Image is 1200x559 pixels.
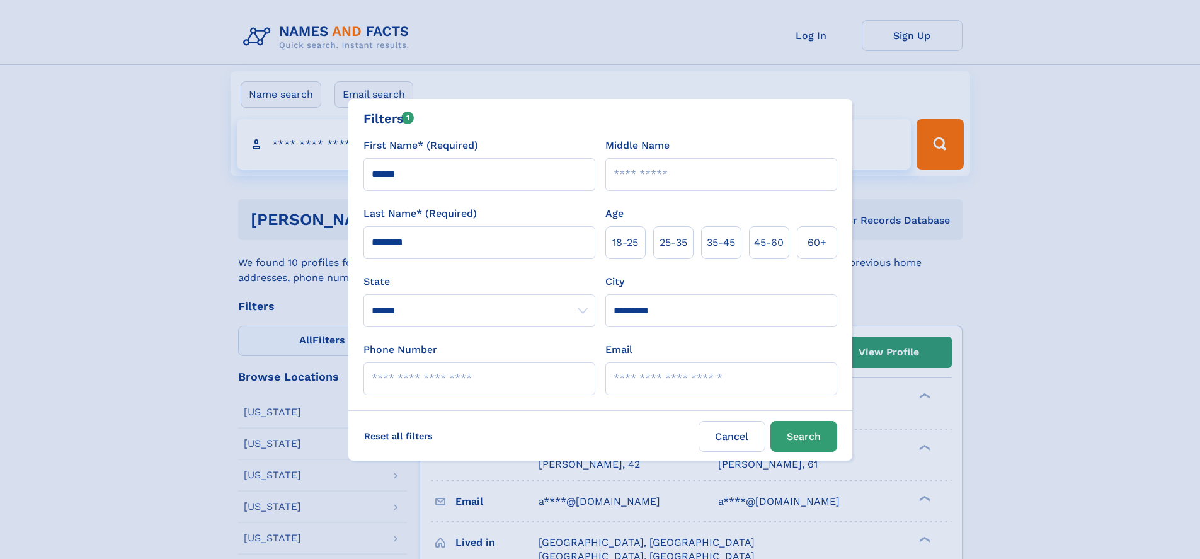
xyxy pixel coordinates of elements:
label: Phone Number [363,342,437,357]
div: Filters [363,109,414,128]
label: State [363,274,595,289]
label: First Name* (Required) [363,138,478,153]
label: Reset all filters [356,421,441,451]
span: 25‑35 [660,235,687,250]
label: Age [605,206,624,221]
span: 18‑25 [612,235,638,250]
label: Cancel [699,421,765,452]
label: Email [605,342,632,357]
span: 45‑60 [754,235,784,250]
span: 35‑45 [707,235,735,250]
button: Search [770,421,837,452]
label: Middle Name [605,138,670,153]
label: Last Name* (Required) [363,206,477,221]
label: City [605,274,624,289]
span: 60+ [808,235,826,250]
